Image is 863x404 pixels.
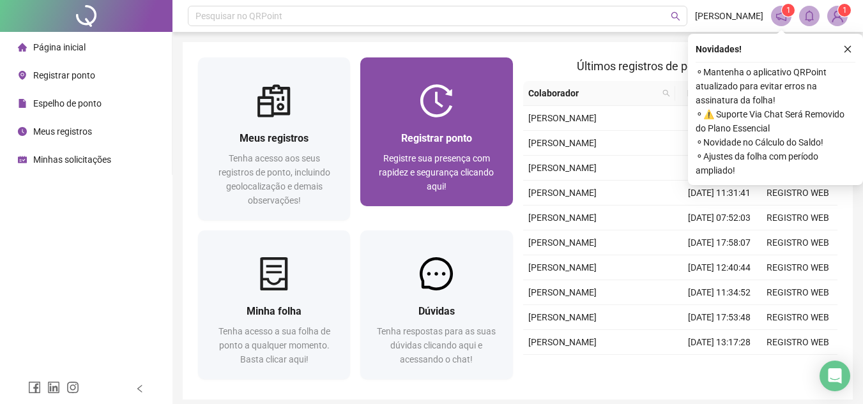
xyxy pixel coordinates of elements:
[18,99,27,108] span: file
[759,206,837,230] td: REGISTRO WEB
[759,305,837,330] td: REGISTRO WEB
[33,70,95,80] span: Registrar ponto
[680,255,759,280] td: [DATE] 12:40:44
[675,81,751,106] th: Data/Hora
[198,230,350,379] a: Minha folhaTenha acesso a sua folha de ponto a qualquer momento. Basta clicar aqui!
[759,355,837,380] td: REGISTRO WEB
[680,106,759,131] td: [DATE] 07:55:34
[28,381,41,394] span: facebook
[528,138,597,148] span: [PERSON_NAME]
[18,43,27,52] span: home
[843,6,847,15] span: 1
[577,59,783,73] span: Últimos registros de ponto sincronizados
[218,153,330,206] span: Tenha acesso aos seus registros de ponto, incluindo geolocalização e demais observações!
[528,237,597,248] span: [PERSON_NAME]
[528,213,597,223] span: [PERSON_NAME]
[379,153,494,191] span: Registre sua presença com rapidez e segurança clicando aqui!
[528,312,597,322] span: [PERSON_NAME]
[377,326,496,364] span: Tenha respostas para as suas dúvidas clicando aqui e acessando o chat!
[820,361,850,391] div: Open Intercom Messenger
[696,149,855,177] span: ⚬ Ajustes da folha com período ampliado!
[660,84,673,103] span: search
[528,163,597,173] span: [PERSON_NAME]
[759,181,837,206] td: REGISTRO WEB
[838,4,851,17] sup: Atualize o seu contato no menu Meus Dados
[680,280,759,305] td: [DATE] 11:34:52
[696,42,742,56] span: Novidades !
[828,6,847,26] img: 91103
[680,230,759,255] td: [DATE] 17:58:07
[528,86,658,100] span: Colaborador
[33,98,102,108] span: Espelho de ponto
[528,287,597,297] span: [PERSON_NAME]
[696,135,855,149] span: ⚬ Novidade no Cálculo do Saldo!
[218,326,330,364] span: Tenha acesso a sua folha de ponto a qualquer momento. Basta clicar aqui!
[18,155,27,164] span: schedule
[418,305,455,317] span: Dúvidas
[33,42,86,52] span: Página inicial
[33,154,111,165] span: Minhas solicitações
[680,156,759,181] td: [DATE] 12:33:47
[696,65,855,107] span: ⚬ Mantenha o aplicativo QRPoint atualizado para evitar erros na assinatura da folha!
[804,10,815,22] span: bell
[680,330,759,355] td: [DATE] 13:17:28
[240,132,309,144] span: Meus registros
[680,181,759,206] td: [DATE] 11:31:41
[775,10,787,22] span: notification
[66,381,79,394] span: instagram
[18,71,27,80] span: environment
[671,11,680,21] span: search
[680,206,759,230] td: [DATE] 07:52:03
[786,6,791,15] span: 1
[843,45,852,54] span: close
[759,255,837,280] td: REGISTRO WEB
[680,131,759,156] td: [DATE] 17:49:10
[33,126,92,137] span: Meus registros
[528,188,597,198] span: [PERSON_NAME]
[680,355,759,380] td: [DATE] 12:04:13
[528,113,597,123] span: [PERSON_NAME]
[782,4,795,17] sup: 1
[680,305,759,330] td: [DATE] 17:53:48
[759,330,837,355] td: REGISTRO WEB
[360,230,512,379] a: DúvidasTenha respostas para as suas dúvidas clicando aqui e acessando o chat!
[47,381,60,394] span: linkedin
[759,280,837,305] td: REGISTRO WEB
[528,262,597,273] span: [PERSON_NAME]
[401,132,472,144] span: Registrar ponto
[662,89,670,97] span: search
[247,305,302,317] span: Minha folha
[695,9,763,23] span: [PERSON_NAME]
[759,230,837,255] td: REGISTRO WEB
[135,384,144,393] span: left
[680,86,736,100] span: Data/Hora
[528,337,597,347] span: [PERSON_NAME]
[198,57,350,220] a: Meus registrosTenha acesso aos seus registros de ponto, incluindo geolocalização e demais observa...
[360,57,512,206] a: Registrar pontoRegistre sua presença com rapidez e segurança clicando aqui!
[696,107,855,135] span: ⚬ ⚠️ Suporte Via Chat Será Removido do Plano Essencial
[18,127,27,136] span: clock-circle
